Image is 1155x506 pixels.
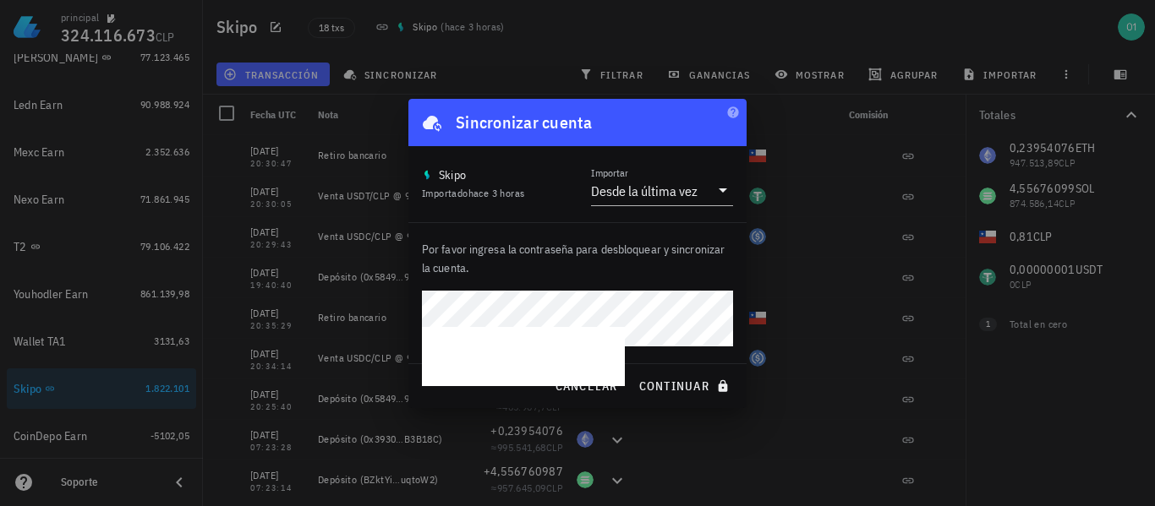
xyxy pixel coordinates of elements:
[422,240,733,277] p: Por favor ingresa la contraseña para desbloquear y sincronizar la cuenta.
[422,170,432,180] img: apple-touch-icon.png
[439,166,466,183] div: Skipo
[422,187,524,199] span: Importado
[632,371,740,401] button: continuar
[591,177,733,205] div: ImportarDesde la última vez
[456,109,593,136] div: Sincronizar cuenta
[468,187,525,199] span: hace 3 horas
[591,182,698,199] div: Desde la última vez
[638,378,733,394] span: continuar
[591,166,628,179] label: Importar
